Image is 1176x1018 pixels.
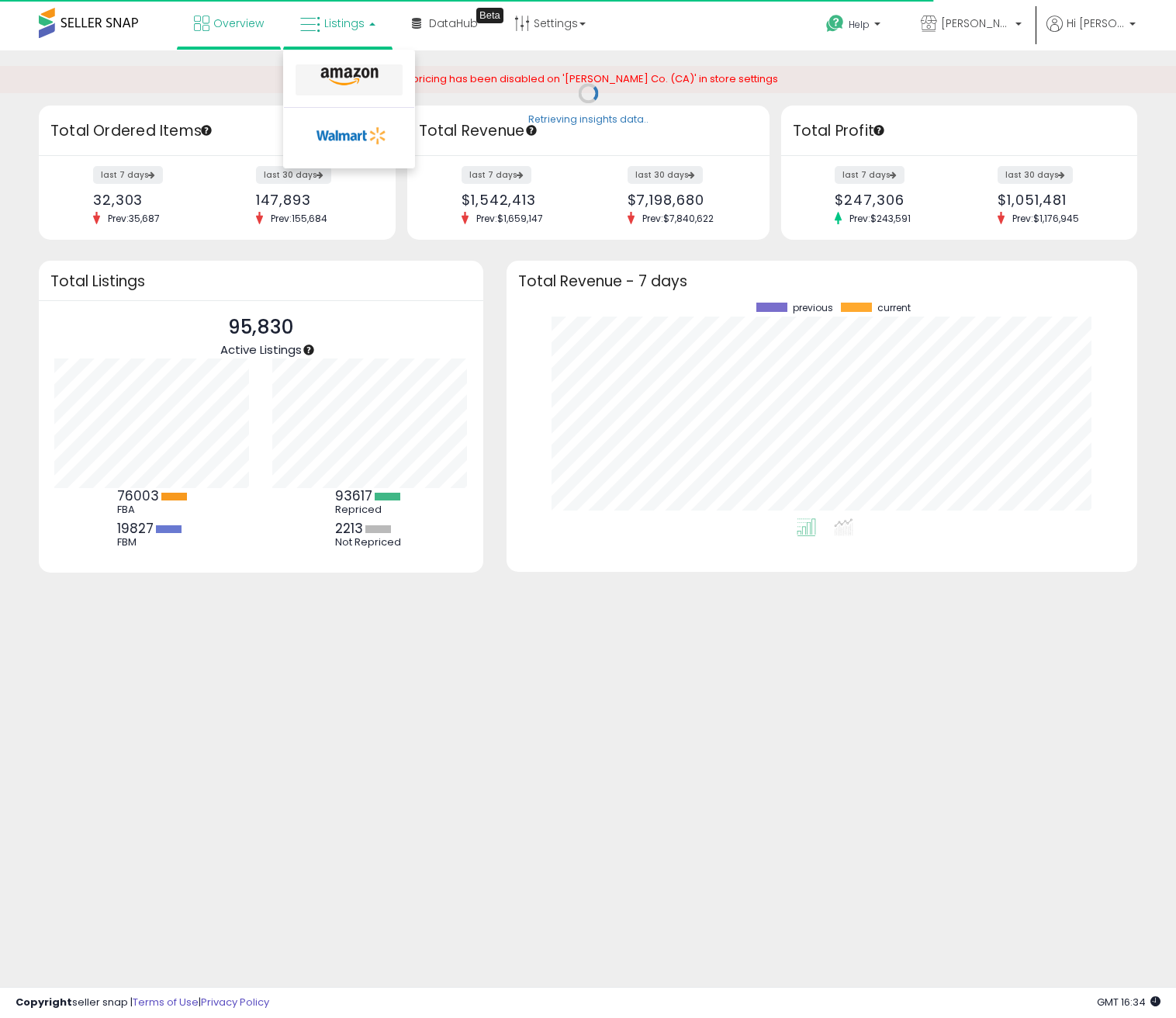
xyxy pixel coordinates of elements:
span: Prev: $1,659,147 [469,212,551,225]
span: current [877,303,911,313]
div: Tooltip anchor [302,343,316,357]
span: Active Listings [220,341,302,358]
h3: Total Ordered Items [50,120,384,142]
label: last 30 days [628,166,703,184]
span: DataHub [429,16,478,31]
span: Help [849,18,870,31]
a: Help [814,2,896,50]
label: last 7 days [835,166,904,184]
label: last 7 days [462,166,531,184]
h3: Total Listings [50,275,472,287]
div: FBM [117,536,187,549]
span: [PERSON_NAME] Co. [941,16,1011,31]
div: Tooltip anchor [476,8,503,23]
b: 2213 [335,519,363,538]
div: Tooltip anchor [524,123,538,137]
div: $247,306 [835,192,947,208]
span: Overview [213,16,264,31]
a: Hi [PERSON_NAME] [1046,16,1136,50]
p: 95,830 [220,313,302,342]
div: 147,893 [256,192,368,208]
span: Prev: 35,687 [100,212,168,225]
span: Prev: 155,684 [263,212,335,225]
div: Not Repriced [335,536,405,549]
span: Listings [324,16,365,31]
span: Repricing has been disabled on '[PERSON_NAME] Co. (CA)' in store settings [399,71,778,86]
div: Tooltip anchor [872,123,886,137]
div: $1,542,413 [462,192,576,208]
label: last 30 days [256,166,331,184]
b: 93617 [335,486,372,505]
b: 76003 [117,486,159,505]
span: Prev: $1,176,945 [1005,212,1087,225]
div: 32,303 [93,192,206,208]
span: previous [793,303,833,313]
b: 19827 [117,519,154,538]
div: Repriced [335,504,405,516]
div: Retrieving insights data.. [528,113,649,126]
span: Prev: $243,591 [842,212,918,225]
div: FBA [117,504,187,516]
div: Tooltip anchor [199,123,213,137]
h3: Total Profit [793,120,1126,142]
label: last 7 days [93,166,163,184]
span: Prev: $7,840,622 [635,212,721,225]
h3: Total Revenue [419,120,758,142]
label: last 30 days [998,166,1073,184]
div: $7,198,680 [628,192,742,208]
div: $1,051,481 [998,192,1110,208]
i: Get Help [825,14,845,33]
span: Hi [PERSON_NAME] [1067,16,1125,31]
h3: Total Revenue - 7 days [518,275,1126,287]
